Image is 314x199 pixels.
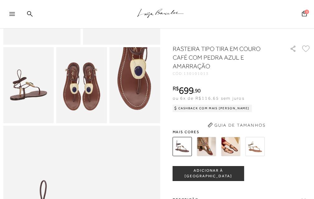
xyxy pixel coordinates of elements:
span: Mais cores [173,130,311,134]
div: CÓD: [173,72,283,75]
button: 0 [300,10,309,19]
img: RASTEIRA TIPO TIRA EM COURO PRETO COM PEDRA VERMELHA E AMARRAÇÃO [221,137,241,156]
span: ou 6x de R$116,65 sem juros [173,96,245,101]
img: RASTEIRA TIPO TIRA EM COURO VERDE ASPARGO COM PEDRA MARROM E AMARRAÇÃO [246,137,265,156]
img: RASTEIRA TIPO TIRA EM COURO CAFÉ COM PEDRA AZUL E AMARRAÇÃO [173,137,192,156]
span: 0 [305,10,309,14]
span: ADICIONAR À [GEOGRAPHIC_DATA] [173,168,244,179]
button: ADICIONAR À [GEOGRAPHIC_DATA] [173,166,244,181]
span: 699 [179,85,193,96]
span: 130101013 [184,71,209,76]
img: image [56,47,107,123]
span: 90 [195,87,201,94]
img: image [110,47,160,123]
div: Cashback com Mais [PERSON_NAME] [173,105,252,112]
img: RASTEIRA TIPO TIRA EM COURO CARAMELO COM PEDRA TURQUESA E AMARRAÇÃO [197,137,216,156]
h1: RASTEIRA TIPO TIRA EM COURO CAFÉ COM PEDRA AZUL E AMARRAÇÃO [173,44,275,70]
img: image [3,47,54,123]
i: R$ [173,86,179,91]
button: Guia de Tamanhos [206,120,268,130]
i: , [193,88,200,93]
